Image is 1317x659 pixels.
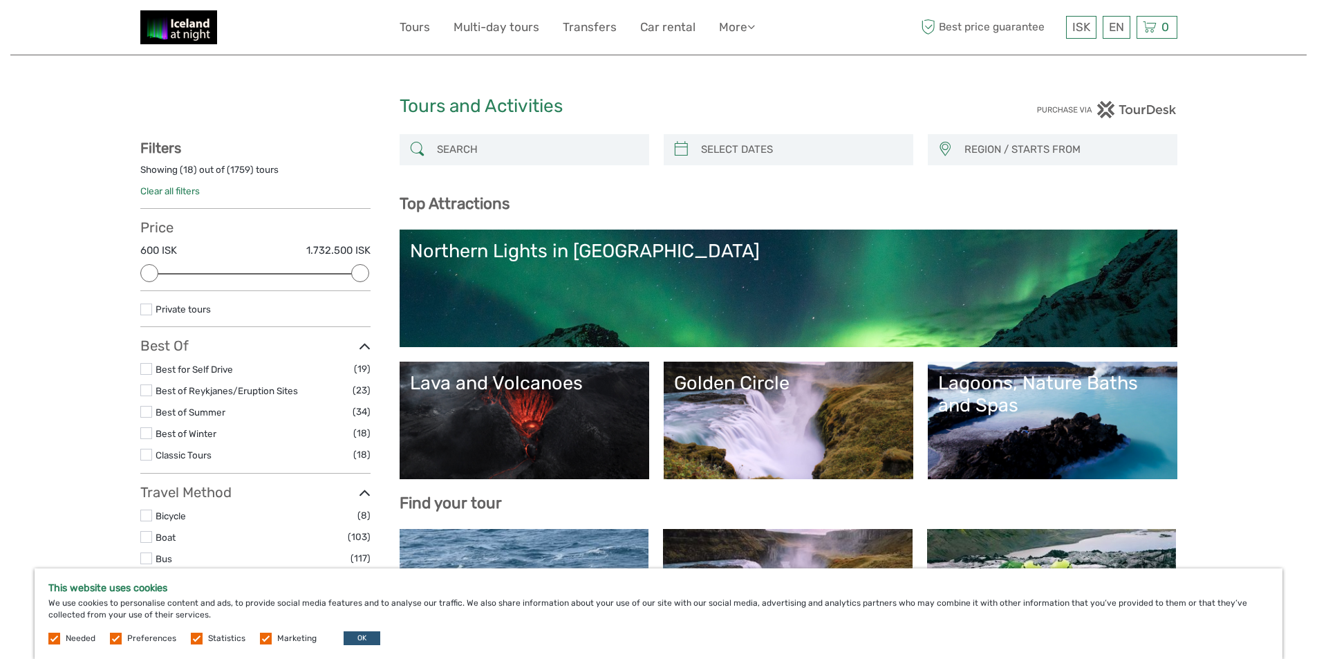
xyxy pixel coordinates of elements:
a: Golden Circle [674,372,903,469]
h5: This website uses cookies [48,582,1269,594]
a: Lagoons, Nature Baths and Spas [938,372,1167,469]
div: Northern Lights in [GEOGRAPHIC_DATA] [410,240,1167,262]
div: Showing ( ) out of ( ) tours [140,163,371,185]
span: (18) [353,447,371,463]
input: SELECT DATES [695,138,906,162]
a: Classic Tours [156,449,212,461]
a: Multi-day tours [454,17,539,37]
span: (117) [351,550,371,566]
label: 600 ISK [140,243,177,258]
label: 1759 [230,163,250,176]
img: PurchaseViaTourDesk.png [1036,101,1177,118]
a: Tours [400,17,430,37]
a: Bus [156,553,172,564]
span: (18) [353,425,371,441]
a: Best for Self Drive [156,364,233,375]
a: Lava and Volcanoes [410,372,639,469]
button: OK [344,631,380,645]
a: Transfers [563,17,617,37]
input: SEARCH [431,138,642,162]
a: Best of Reykjanes/Eruption Sites [156,385,298,396]
a: Northern Lights in [GEOGRAPHIC_DATA] [410,240,1167,337]
a: Bicycle [156,510,186,521]
label: Needed [66,633,95,644]
label: 18 [183,163,194,176]
a: Private tours [156,304,211,315]
a: Best of Winter [156,428,216,439]
strong: Filters [140,140,181,156]
div: Lava and Volcanoes [410,372,639,394]
span: (23) [353,382,371,398]
span: (34) [353,404,371,420]
label: 1.732.500 ISK [306,243,371,258]
span: Best price guarantee [918,16,1063,39]
a: Clear all filters [140,185,200,196]
a: More [719,17,755,37]
b: Top Attractions [400,194,510,213]
b: Find your tour [400,494,502,512]
a: Best of Summer [156,407,225,418]
label: Statistics [208,633,245,644]
h3: Price [140,219,371,236]
label: Preferences [127,633,176,644]
img: 2375-0893e409-a1bb-4841-adb0-b7e32975a913_logo_small.jpg [140,10,217,44]
span: (103) [348,529,371,545]
div: We use cookies to personalise content and ads, to provide social media features and to analyse ou... [35,568,1282,659]
span: ISK [1072,20,1090,34]
button: REGION / STARTS FROM [958,138,1170,161]
h3: Best Of [140,337,371,354]
div: EN [1103,16,1130,39]
label: Marketing [277,633,317,644]
span: 0 [1159,20,1171,34]
a: Boat [156,532,176,543]
span: (19) [354,361,371,377]
h3: Travel Method [140,484,371,501]
div: Golden Circle [674,372,903,394]
a: Car rental [640,17,695,37]
div: Lagoons, Nature Baths and Spas [938,372,1167,417]
h1: Tours and Activities [400,95,918,118]
span: (8) [357,508,371,523]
